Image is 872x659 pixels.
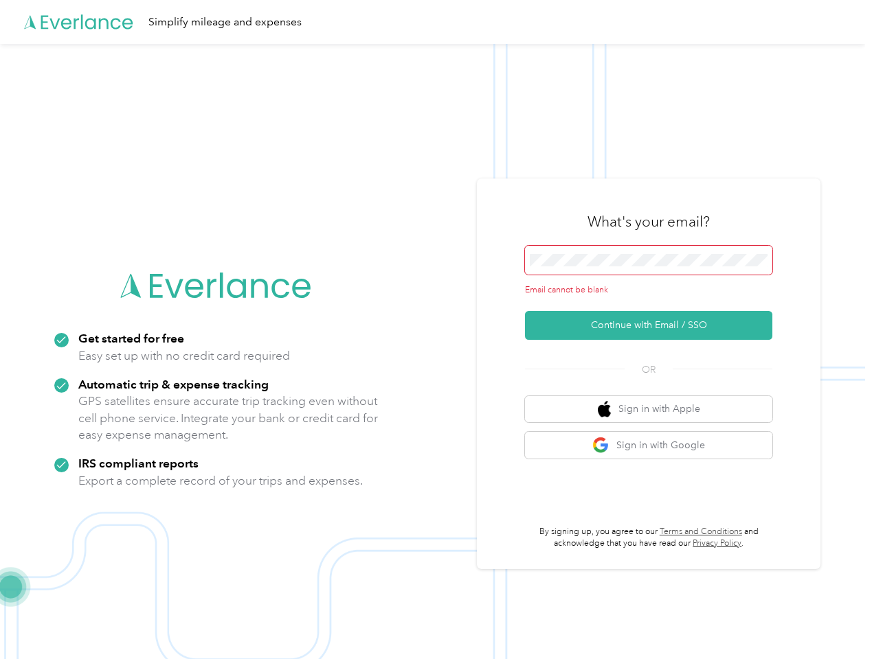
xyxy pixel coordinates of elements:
p: Easy set up with no credit card required [78,347,290,365]
button: apple logoSign in with Apple [525,396,772,423]
div: Simplify mileage and expenses [148,14,302,31]
span: OR [625,362,673,377]
img: apple logo [598,401,612,418]
button: Continue with Email / SSO [525,311,772,340]
p: GPS satellites ensure accurate trip tracking even without cell phone service. Integrate your bank... [78,393,379,443]
strong: IRS compliant reports [78,456,199,470]
p: By signing up, you agree to our and acknowledge that you have read our . [525,526,772,550]
button: google logoSign in with Google [525,432,772,459]
a: Terms and Conditions [660,527,742,537]
strong: Automatic trip & expense tracking [78,377,269,391]
strong: Get started for free [78,331,184,345]
a: Privacy Policy [693,538,741,548]
h3: What's your email? [588,212,710,231]
div: Email cannot be blank [525,284,772,297]
p: Export a complete record of your trips and expenses. [78,472,363,489]
img: google logo [592,437,610,454]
